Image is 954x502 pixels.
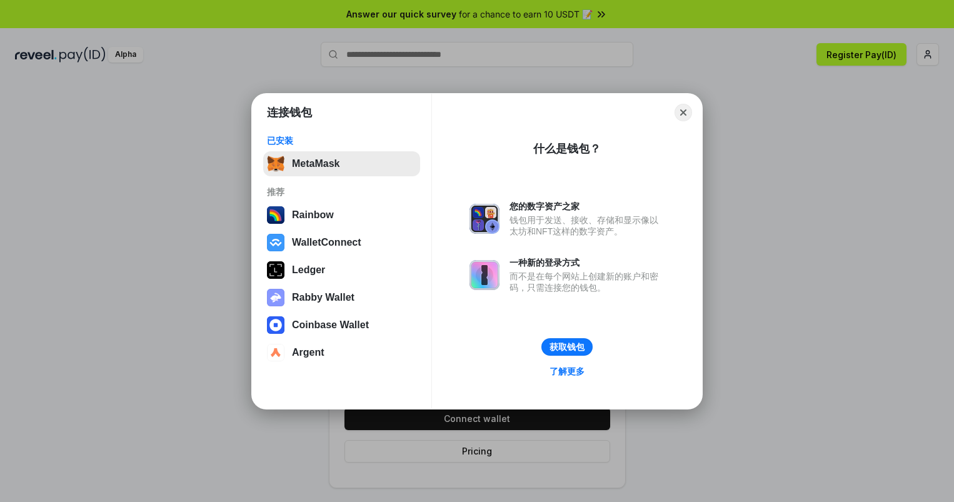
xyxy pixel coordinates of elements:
button: WalletConnect [263,230,420,255]
img: svg+xml,%3Csvg%20width%3D%2228%22%20height%3D%2228%22%20viewBox%3D%220%200%2028%2028%22%20fill%3D... [267,234,284,251]
button: MetaMask [263,151,420,176]
div: 而不是在每个网站上创建新的账户和密码，只需连接您的钱包。 [510,271,665,293]
div: Rainbow [292,209,334,221]
button: Argent [263,340,420,365]
div: 一种新的登录方式 [510,257,665,268]
img: svg+xml,%3Csvg%20width%3D%2228%22%20height%3D%2228%22%20viewBox%3D%220%200%2028%2028%22%20fill%3D... [267,316,284,334]
img: svg+xml,%3Csvg%20xmlns%3D%22http%3A%2F%2Fwww.w3.org%2F2000%2Fsvg%22%20fill%3D%22none%22%20viewBox... [469,260,500,290]
div: Rabby Wallet [292,292,354,303]
img: svg+xml,%3Csvg%20xmlns%3D%22http%3A%2F%2Fwww.w3.org%2F2000%2Fsvg%22%20fill%3D%22none%22%20viewBox... [267,289,284,306]
h1: 连接钱包 [267,105,312,120]
button: Ledger [263,258,420,283]
div: 了解更多 [550,366,585,377]
img: svg+xml,%3Csvg%20xmlns%3D%22http%3A%2F%2Fwww.w3.org%2F2000%2Fsvg%22%20width%3D%2228%22%20height%3... [267,261,284,279]
button: Coinbase Wallet [263,313,420,338]
div: 获取钱包 [550,341,585,353]
div: Coinbase Wallet [292,319,369,331]
div: MetaMask [292,158,339,169]
button: Close [675,104,692,121]
div: Ledger [292,264,325,276]
img: svg+xml,%3Csvg%20xmlns%3D%22http%3A%2F%2Fwww.w3.org%2F2000%2Fsvg%22%20fill%3D%22none%22%20viewBox... [469,204,500,234]
div: WalletConnect [292,237,361,248]
button: Rainbow [263,203,420,228]
div: 钱包用于发送、接收、存储和显示像以太坊和NFT这样的数字资产。 [510,214,665,237]
img: svg+xml,%3Csvg%20width%3D%2228%22%20height%3D%2228%22%20viewBox%3D%220%200%2028%2028%22%20fill%3D... [267,344,284,361]
button: 获取钱包 [541,338,593,356]
img: svg+xml,%3Csvg%20width%3D%22120%22%20height%3D%22120%22%20viewBox%3D%220%200%20120%20120%22%20fil... [267,206,284,224]
div: 推荐 [267,186,416,198]
img: svg+xml,%3Csvg%20fill%3D%22none%22%20height%3D%2233%22%20viewBox%3D%220%200%2035%2033%22%20width%... [267,155,284,173]
a: 了解更多 [542,363,592,379]
button: Rabby Wallet [263,285,420,310]
div: 已安装 [267,135,416,146]
div: 什么是钱包？ [533,141,601,156]
div: 您的数字资产之家 [510,201,665,212]
div: Argent [292,347,324,358]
